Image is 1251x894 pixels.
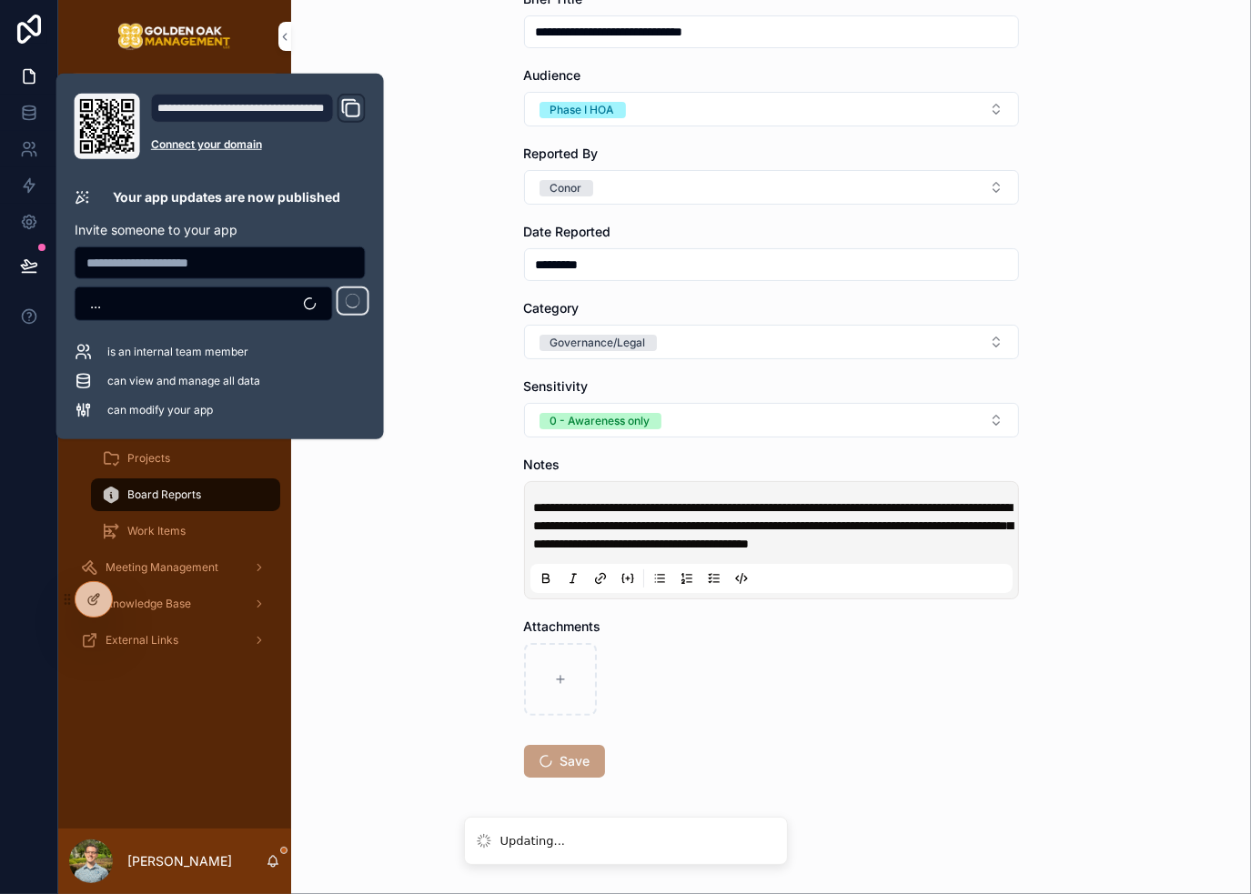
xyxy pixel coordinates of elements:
[540,333,657,351] button: Unselect GOVERNANCE_LEGAL
[107,345,248,359] span: is an internal team member
[524,224,611,239] span: Date Reported
[127,487,201,502] span: Board Reports
[106,633,178,648] span: External Links
[524,618,601,634] span: Attachments
[91,515,280,547] a: Work Items
[151,137,366,152] a: Connect your domain
[69,624,280,657] a: External Links
[91,442,280,475] a: Projects
[113,188,340,206] p: Your app updates are now published
[107,374,260,388] span: can view and manage all data
[90,295,101,313] span: ...
[524,403,1019,437] button: Select Button
[69,551,280,584] a: Meeting Management
[524,146,599,161] span: Reported By
[550,102,615,118] div: Phase I HOA
[550,335,646,351] div: Governance/Legal
[118,22,231,51] img: App logo
[151,94,366,159] div: Domain and Custom Link
[127,852,232,870] p: [PERSON_NAME]
[524,378,589,394] span: Sensitivity
[75,221,366,239] p: Invite someone to your app
[524,92,1019,126] button: Select Button
[524,457,560,472] span: Notes
[524,325,1019,359] button: Select Button
[550,180,582,196] div: Conor
[75,286,333,321] button: Select Button
[524,300,580,316] span: Category
[91,478,280,511] a: Board Reports
[106,560,218,575] span: Meeting Management
[550,413,651,429] div: 0 - Awareness only
[524,170,1019,205] button: Select Button
[127,524,186,538] span: Work Items
[107,403,213,417] span: can modify your app
[106,597,191,611] span: Knowledge Base
[524,67,581,83] span: Audience
[500,832,566,850] div: Updating...
[127,451,170,466] span: Projects
[69,588,280,620] a: Knowledge Base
